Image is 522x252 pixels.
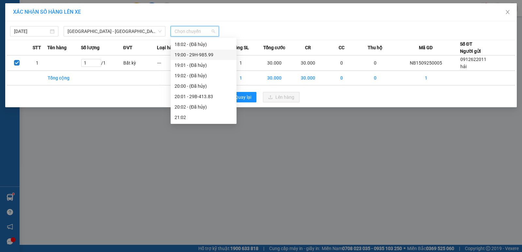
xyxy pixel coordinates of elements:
td: 1 [392,71,460,85]
div: Số ĐT Người gửi [460,40,481,55]
td: 30.000 [258,55,291,71]
button: rollbackQuay lại [223,92,256,102]
div: 19:00 - 29H-985.99 [175,51,233,58]
td: 1 [224,55,258,71]
span: Loại hàng [157,44,177,51]
span: Ninh Bình - Hà Nội [68,26,161,36]
input: 15/09/2025 [14,28,49,35]
span: CR [305,44,311,51]
td: 1 [27,55,47,71]
td: 30.000 [291,71,325,85]
td: --- [157,55,191,71]
td: 30.000 [291,55,325,71]
div: 20:02 - (Đã hủy) [175,103,233,111]
div: 20:01 - 29B-413.83 [175,93,233,100]
td: Bất kỳ [123,55,157,71]
td: 30.000 [258,71,291,85]
h1: NB1509250005 [71,47,113,62]
td: 0 [325,55,359,71]
b: Duy Khang Limousine [53,7,131,16]
td: 1 [224,71,258,85]
li: Số 2 [PERSON_NAME], [GEOGRAPHIC_DATA] [36,16,148,24]
span: Chọn chuyến [175,26,215,36]
span: Tên hàng [47,44,67,51]
td: 0 [359,71,392,85]
td: / 1 [81,55,123,71]
button: uploadLên hàng [263,92,299,102]
span: close [505,9,510,15]
span: Quay lại [235,94,251,101]
td: Tổng cộng [47,71,81,85]
span: Tổng SL [232,44,249,51]
button: Close [499,3,517,22]
div: 19:01 - (Đã hủy) [175,62,233,69]
span: Mã GD [419,44,433,51]
span: XÁC NHẬN SỐ HÀNG LÊN XE [13,9,81,15]
td: 0 [325,71,359,85]
b: GỬI : Văn phòng [GEOGRAPHIC_DATA] [8,47,68,91]
span: down [158,29,162,33]
span: Thu hộ [368,44,382,51]
td: NB1509250005 [392,55,460,71]
div: 19:02 - (Đã hủy) [175,72,233,79]
div: 21:02 [175,114,233,121]
span: CC [339,44,345,51]
b: Gửi khách hàng [61,34,122,42]
span: ĐVT [123,44,132,51]
div: 18:02 - (Đã hủy) [175,41,233,48]
div: 20:00 - (Đã hủy) [175,82,233,90]
span: STT [33,44,41,51]
li: Hotline: 19003086 [36,24,148,32]
span: 0912622011 [460,57,486,62]
span: Tổng cước [263,44,285,51]
img: logo.jpg [8,8,41,41]
span: Số lượng [81,44,100,51]
span: hải [460,64,467,69]
td: 0 [359,55,392,71]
